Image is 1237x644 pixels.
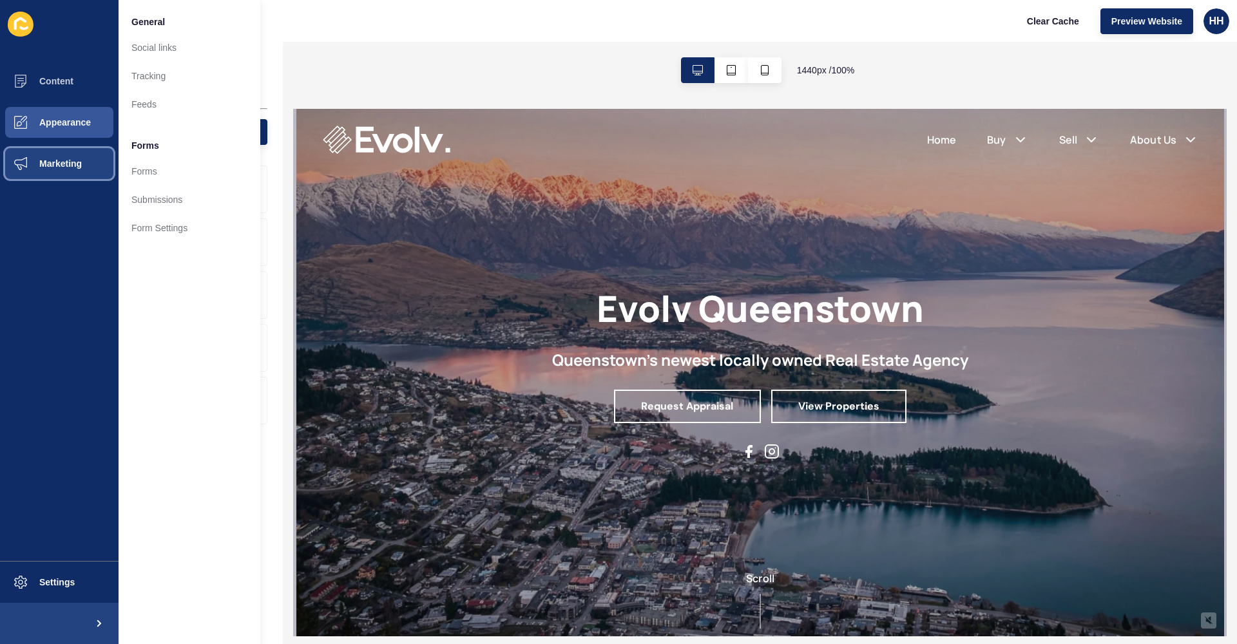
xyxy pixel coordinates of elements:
[131,139,159,152] span: Forms
[1209,15,1223,28] span: HH
[26,13,155,49] img: Company logo
[797,64,855,77] span: 1440 px / 100 %
[256,241,672,260] h2: Queenstown's newest locally owned Real Estate Agency
[5,462,923,520] div: Scroll
[1111,15,1182,28] span: Preview Website
[131,15,165,28] span: General
[119,90,260,118] a: Feeds
[318,281,465,314] a: Request Appraisal
[119,157,260,185] a: Forms
[300,178,628,221] h1: Evolv Queenstown
[1100,8,1193,34] button: Preview Website
[1016,8,1090,34] button: Clear Cache
[119,33,260,62] a: Social links
[475,281,611,314] a: View Properties
[119,214,260,242] a: Form Settings
[119,62,260,90] a: Tracking
[631,23,660,39] a: Home
[1027,15,1079,28] span: Clear Cache
[691,23,709,39] a: Buy
[119,185,260,214] a: Submissions
[763,23,782,39] a: Sell
[834,23,880,39] a: About Us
